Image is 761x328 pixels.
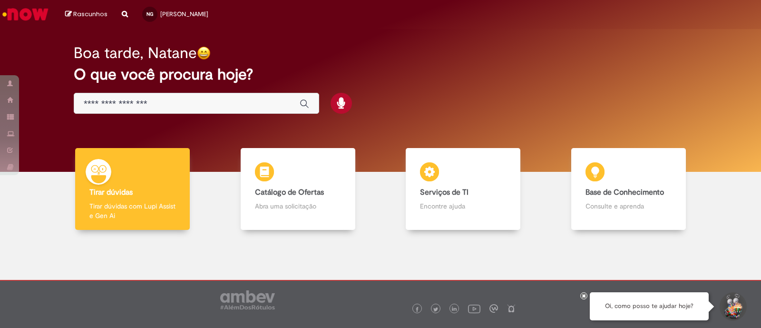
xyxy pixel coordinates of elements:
[215,148,381,230] a: Catálogo de Ofertas Abra uma solicitação
[507,304,516,313] img: logo_footer_naosei.png
[489,304,498,313] img: logo_footer_workplace.png
[433,307,438,312] img: logo_footer_twitter.png
[74,66,687,83] h2: O que você procura hoje?
[65,10,107,19] a: Rascunhos
[146,11,153,17] span: NG
[73,10,107,19] span: Rascunhos
[590,292,709,320] div: Oi, como posso te ajudar hoje?
[546,148,712,230] a: Base de Conhecimento Consulte e aprenda
[50,148,215,230] a: Tirar dúvidas Tirar dúvidas com Lupi Assist e Gen Ai
[74,45,197,61] h2: Boa tarde, Natane
[220,290,275,309] img: logo_footer_ambev_rotulo_gray.png
[89,201,176,220] p: Tirar dúvidas com Lupi Assist e Gen Ai
[420,201,506,211] p: Encontre ajuda
[452,307,457,312] img: logo_footer_linkedin.png
[380,148,546,230] a: Serviços de TI Encontre ajuda
[255,188,324,197] b: Catálogo de Ofertas
[585,188,664,197] b: Base de Conhecimento
[197,46,211,60] img: happy-face.png
[415,307,420,312] img: logo_footer_facebook.png
[585,201,672,211] p: Consulte e aprenda
[1,5,50,24] img: ServiceNow
[468,302,480,315] img: logo_footer_youtube.png
[255,201,341,211] p: Abra uma solicitação
[89,188,133,197] b: Tirar dúvidas
[718,292,747,321] button: Iniciar Conversa de Suporte
[160,10,208,18] span: [PERSON_NAME]
[420,188,468,197] b: Serviços de TI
